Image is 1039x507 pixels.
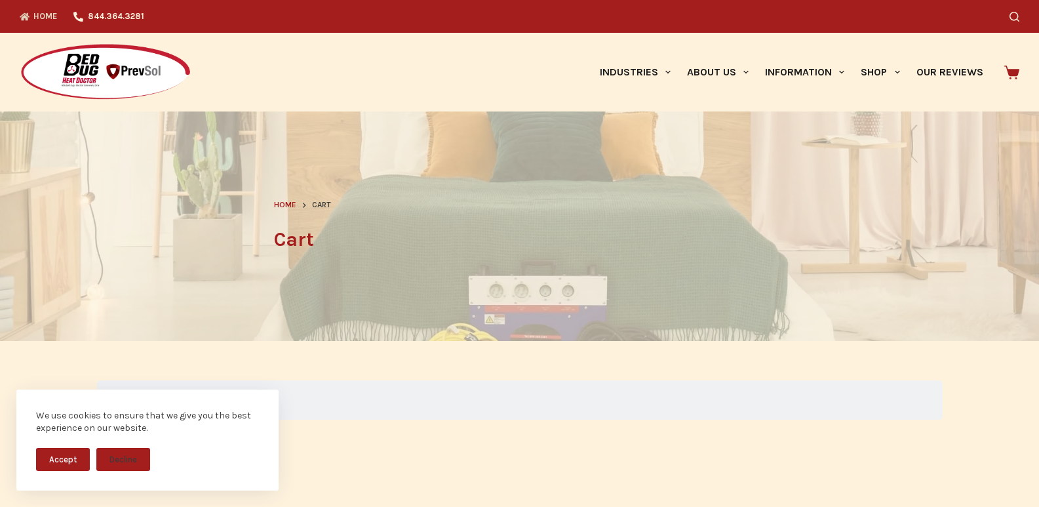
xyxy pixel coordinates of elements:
span: Home [274,200,296,209]
a: Home [274,199,296,212]
span: Cart [312,199,331,212]
button: Decline [96,448,150,471]
nav: Primary [591,33,991,112]
button: Open LiveChat chat widget [10,5,50,45]
a: About Us [678,33,756,112]
button: Accept [36,448,90,471]
div: Your cart is currently empty. [97,380,943,420]
a: Shop [853,33,908,112]
h1: Cart [274,225,766,254]
a: Industries [591,33,678,112]
button: Search [1010,12,1019,22]
img: Prevsol/Bed Bug Heat Doctor [20,43,191,102]
a: Information [757,33,853,112]
div: We use cookies to ensure that we give you the best experience on our website. [36,409,259,435]
a: Our Reviews [908,33,991,112]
